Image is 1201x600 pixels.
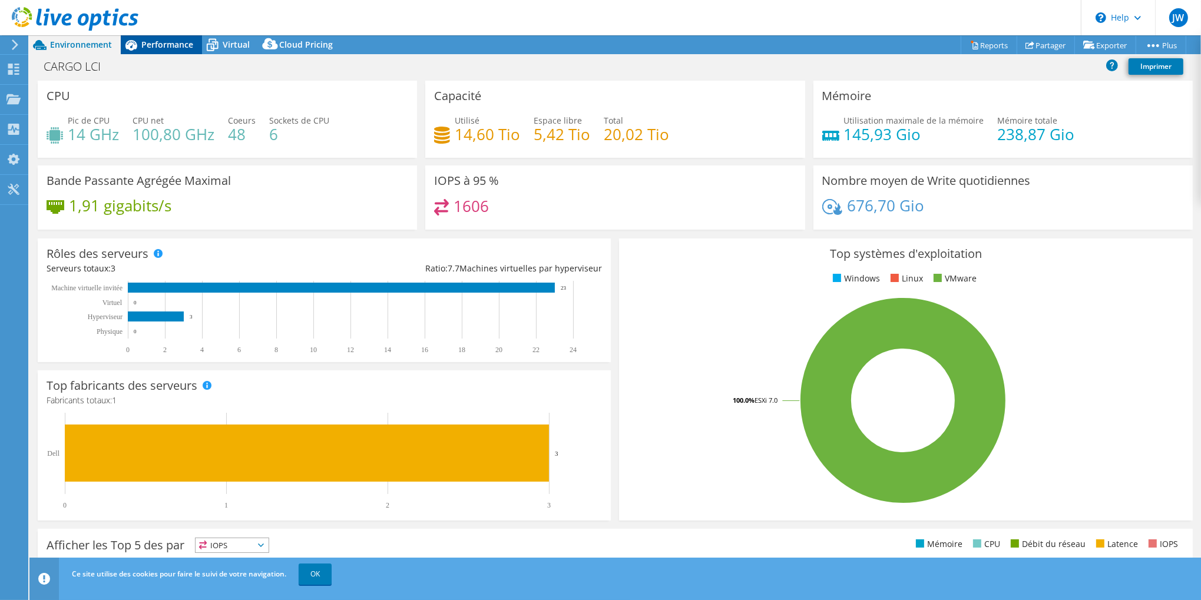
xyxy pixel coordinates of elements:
[534,128,590,141] h4: 5,42 Tio
[134,300,137,306] text: 0
[1136,36,1186,54] a: Plus
[51,284,123,292] tspan: Machine virtuelle invitée
[69,199,171,212] h4: 1,91 gigabits/s
[970,538,1000,551] li: CPU
[47,394,602,407] h4: Fabricants totaux:
[1093,538,1138,551] li: Latence
[112,395,117,406] span: 1
[570,346,577,354] text: 24
[72,569,286,579] span: Ce site utilise des cookies pour faire le suivi de votre navigation.
[237,346,241,354] text: 6
[347,346,354,354] text: 12
[299,563,332,585] a: OK
[1008,538,1086,551] li: Débit du réseau
[532,346,540,354] text: 22
[47,262,325,275] div: Serveurs totaux:
[1074,36,1136,54] a: Exporter
[47,89,70,102] h3: CPU
[931,272,977,285] li: VMware
[434,89,481,102] h3: Capacité
[458,346,465,354] text: 18
[47,379,197,392] h3: Top fabricants des serveurs
[1096,12,1106,23] svg: \n
[822,174,1031,187] h3: Nombre moyen de Write quotidiennes
[822,89,872,102] h3: Mémoire
[534,115,582,126] span: Espace libre
[847,199,924,212] h4: 676,70 Gio
[111,263,115,274] span: 3
[279,39,333,50] span: Cloud Pricing
[961,36,1017,54] a: Reports
[604,128,669,141] h4: 20,02 Tio
[274,346,278,354] text: 8
[163,346,167,354] text: 2
[555,450,558,457] text: 3
[384,346,391,354] text: 14
[269,115,329,126] span: Sockets de CPU
[325,262,603,275] div: Ratio: Machines virtuelles par hyperviseur
[830,272,880,285] li: Windows
[733,396,755,405] tspan: 100.0%
[126,346,130,354] text: 0
[455,115,479,126] span: Utilisé
[1169,8,1188,27] span: JW
[190,314,193,320] text: 3
[97,327,123,336] text: Physique
[561,285,567,291] text: 23
[310,346,317,354] text: 10
[133,128,214,141] h4: 100,80 GHz
[224,501,228,509] text: 1
[223,39,250,50] span: Virtual
[200,346,204,354] text: 4
[604,115,623,126] span: Total
[228,128,256,141] h4: 48
[68,115,110,126] span: Pic de CPU
[888,272,923,285] li: Linux
[448,263,459,274] span: 7.7
[844,115,984,126] span: Utilisation maximale de la mémoire
[998,115,1058,126] span: Mémoire totale
[1129,58,1183,75] a: Imprimer
[455,128,520,141] h4: 14,60 Tio
[102,299,123,307] text: Virtuel
[755,396,777,405] tspan: ESXi 7.0
[47,247,148,260] h3: Rôles des serveurs
[68,128,119,141] h4: 14 GHz
[998,128,1075,141] h4: 238,87 Gio
[47,449,59,458] text: Dell
[47,174,231,187] h3: Bande Passante Agrégée Maximal
[196,538,269,552] span: IOPS
[421,346,428,354] text: 16
[454,200,489,213] h4: 1606
[1146,538,1178,551] li: IOPS
[88,313,123,321] text: Hyperviseur
[547,501,551,509] text: 3
[133,115,164,126] span: CPU net
[38,60,119,73] h1: CARGO LCI
[63,501,67,509] text: 0
[913,538,962,551] li: Mémoire
[386,501,389,509] text: 2
[1017,36,1075,54] a: Partager
[134,329,137,334] text: 0
[228,115,256,126] span: Coeurs
[269,128,329,141] h4: 6
[844,128,984,141] h4: 145,93 Gio
[141,39,193,50] span: Performance
[495,346,502,354] text: 20
[434,174,499,187] h3: IOPS à 95 %
[50,39,112,50] span: Environnement
[628,247,1183,260] h3: Top systèmes d'exploitation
